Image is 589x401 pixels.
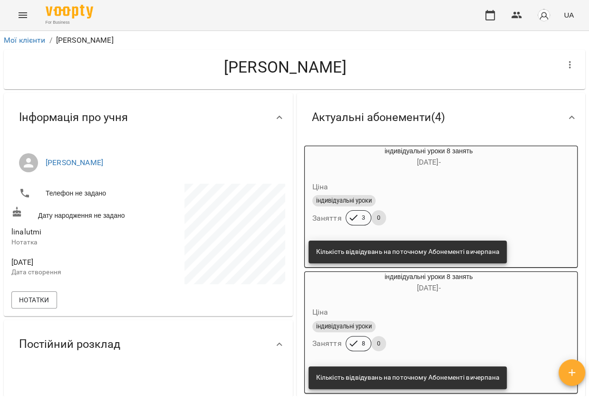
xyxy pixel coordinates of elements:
[11,238,146,247] p: Нотатка
[11,4,34,27] button: Menu
[10,205,148,222] div: Дату народження не задано
[312,212,342,225] h6: Заняття
[11,291,57,308] button: Нотатки
[312,306,328,319] h6: Ціна
[312,337,342,350] h6: Заняття
[356,214,371,222] span: 3
[316,369,499,386] div: Кількість відвідувань на поточному Абонементі вичерпана
[417,158,441,167] span: [DATE] -
[371,214,386,222] span: 0
[49,35,52,46] li: /
[312,196,376,205] span: індивідуальні уроки
[11,57,559,77] h4: [PERSON_NAME]
[312,180,328,194] h6: Ціна
[560,6,578,24] button: UA
[11,268,146,277] p: Дата створення
[46,19,93,26] span: For Business
[305,272,553,295] div: індивідуальні уроки 8 занять
[4,35,585,46] nav: breadcrumb
[305,146,553,237] button: індивідуальні уроки 8 занять[DATE]- Цінаіндивідуальні урокиЗаняття30
[371,339,386,348] span: 0
[297,93,586,142] div: Актуальні абонементи(4)
[19,110,128,125] span: Інформація про учня
[312,322,376,331] span: індивідуальні уроки
[417,283,441,292] span: [DATE] -
[356,339,371,348] span: 8
[56,35,114,46] p: [PERSON_NAME]
[46,158,103,167] a: [PERSON_NAME]
[19,294,49,306] span: Нотатки
[305,272,553,363] button: індивідуальні уроки 8 занять[DATE]- Цінаіндивідуальні урокиЗаняття80
[305,146,553,169] div: індивідуальні уроки 8 занять
[46,5,93,19] img: Voopty Logo
[4,320,293,369] div: Постійний розклад
[11,184,146,203] li: Телефон не задано
[11,227,41,236] span: linalutmi
[11,257,146,268] span: [DATE]
[4,36,46,45] a: Мої клієнти
[316,243,499,261] div: Кількість відвідувань на поточному Абонементі вичерпана
[564,10,574,20] span: UA
[537,9,550,22] img: avatar_s.png
[19,337,120,352] span: Постійний розклад
[4,93,293,142] div: Інформація про учня
[312,110,445,125] span: Актуальні абонементи ( 4 )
